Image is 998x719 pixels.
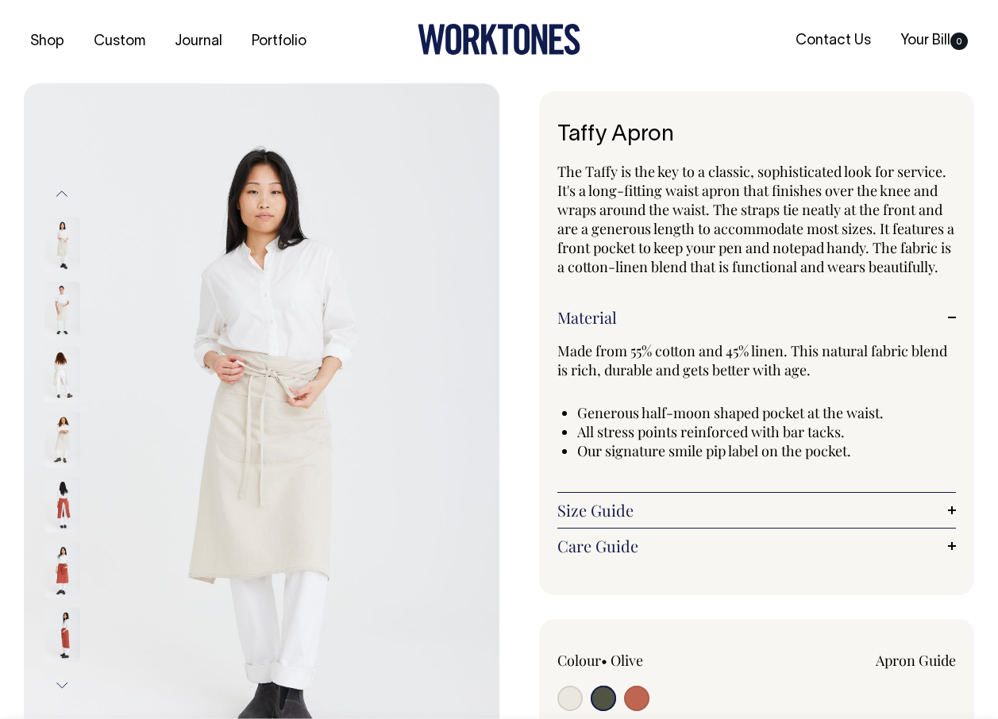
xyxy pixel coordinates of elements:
[611,651,643,670] label: Olive
[50,667,74,703] button: Next
[577,403,884,422] span: Generous half-moon shaped pocket at the waist.
[876,651,956,670] a: Apron Guide
[44,347,80,402] img: natural
[44,542,80,598] img: rust
[557,162,954,276] span: The Taffy is the key to a classic, sophisticated look for service. It's a long-fitting waist apro...
[44,282,80,337] img: natural
[577,422,845,441] span: All stress points reinforced with bar tacks.
[557,308,957,327] a: Material
[601,651,607,670] span: •
[557,341,947,379] span: Made from 55% cotton and 45% linen. This natural fabric blend is rich, durable and gets better wi...
[24,29,71,55] a: Shop
[44,412,80,467] img: natural
[950,33,968,50] span: 0
[50,176,74,212] button: Previous
[577,441,851,460] span: Our signature smile pip label on the pocket.
[557,123,957,148] h1: Taffy Apron
[44,477,80,533] img: rust
[557,501,957,520] a: Size Guide
[789,28,877,54] a: Contact Us
[245,29,313,55] a: Portfolio
[44,217,80,272] img: natural
[894,28,974,54] a: Your Bill0
[557,651,717,670] div: Colour
[87,29,152,55] a: Custom
[168,29,229,55] a: Journal
[44,607,80,663] img: rust
[557,536,957,556] a: Care Guide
